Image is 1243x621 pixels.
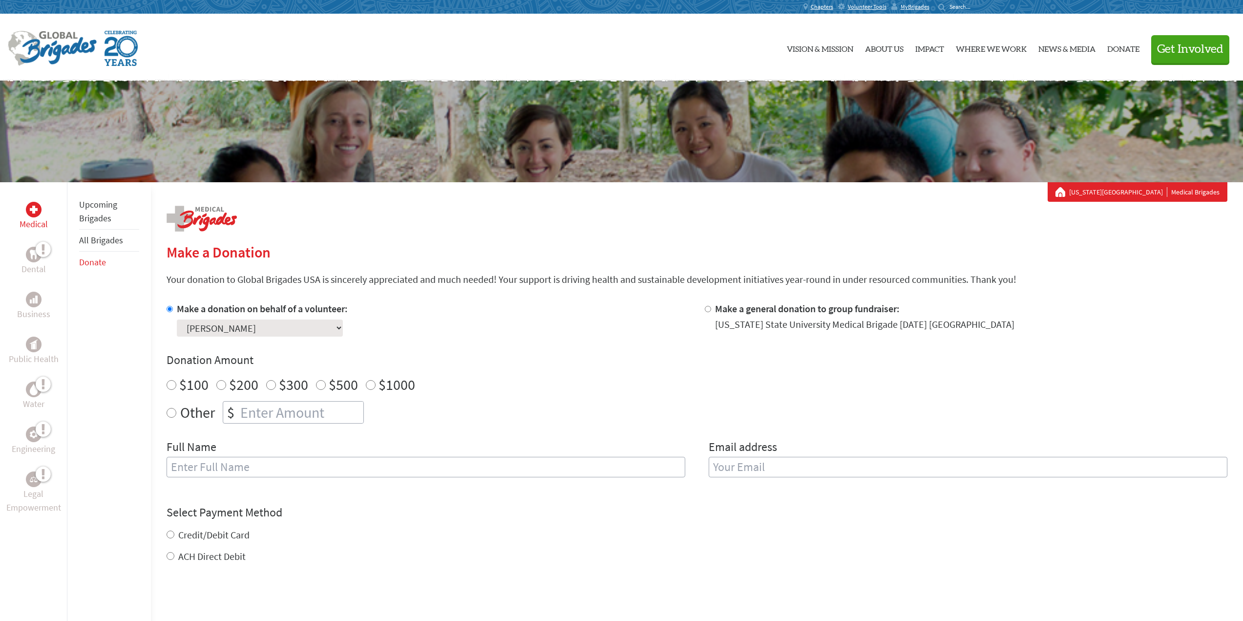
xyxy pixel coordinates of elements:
h4: Donation Amount [167,352,1227,368]
a: Upcoming Brigades [79,199,117,224]
li: All Brigades [79,230,139,252]
p: Your donation to Global Brigades USA is sincerely appreciated and much needed! Your support is dr... [167,273,1227,286]
button: Get Involved [1151,35,1229,63]
p: Business [17,307,50,321]
div: Public Health [26,337,42,352]
input: Your Email [709,457,1227,477]
label: $1000 [379,375,415,394]
a: News & Media [1038,22,1096,73]
h2: Make a Donation [167,243,1227,261]
p: Dental [21,262,46,276]
span: Volunteer Tools [848,3,886,11]
label: Make a donation on behalf of a volunteer: [177,302,348,315]
label: Email address [709,439,777,457]
div: Dental [26,247,42,262]
div: Medical Brigades [1055,187,1220,197]
img: logo-medical.png [167,206,237,232]
a: Donate [1107,22,1139,73]
div: Water [26,382,42,397]
div: $ [223,402,238,423]
img: Dental [30,250,38,259]
a: BusinessBusiness [17,292,50,321]
label: Make a general donation to group fundraiser: [715,302,900,315]
a: Impact [915,22,944,73]
img: Legal Empowerment [30,476,38,482]
img: Medical [30,206,38,214]
img: Business [30,296,38,303]
h4: Select Payment Method [167,505,1227,520]
div: Business [26,292,42,307]
label: Credit/Debit Card [178,529,250,541]
span: Chapters [811,3,833,11]
img: Water [30,384,38,395]
p: Water [23,397,44,411]
p: Medical [20,217,48,231]
iframe: reCAPTCHA [167,583,315,621]
a: Where We Work [956,22,1027,73]
div: Engineering [26,427,42,442]
a: Legal EmpowermentLegal Empowerment [2,471,65,514]
a: Public HealthPublic Health [9,337,59,366]
span: MyBrigades [901,3,929,11]
a: Vision & Mission [787,22,853,73]
img: Global Brigades Logo [8,31,97,66]
img: Engineering [30,430,38,438]
a: About Us [865,22,904,73]
label: $100 [179,375,209,394]
input: Search... [949,3,977,10]
a: Donate [79,257,106,268]
div: Legal Empowerment [26,471,42,487]
label: Other [180,401,215,424]
li: Donate [79,252,139,273]
div: Medical [26,202,42,217]
p: Engineering [12,442,55,456]
p: Public Health [9,352,59,366]
a: EngineeringEngineering [12,427,55,456]
label: $300 [279,375,308,394]
p: Legal Empowerment [2,487,65,514]
label: $200 [229,375,258,394]
a: MedicalMedical [20,202,48,231]
a: WaterWater [23,382,44,411]
label: $500 [329,375,358,394]
label: ACH Direct Debit [178,550,246,562]
img: Global Brigades Celebrating 20 Years [105,31,138,66]
div: [US_STATE] State University Medical Brigade [DATE] [GEOGRAPHIC_DATA] [715,318,1014,331]
a: All Brigades [79,235,123,246]
span: Get Involved [1157,43,1223,55]
input: Enter Full Name [167,457,685,477]
label: Full Name [167,439,216,457]
img: Public Health [30,340,38,349]
input: Enter Amount [238,402,363,423]
a: [US_STATE][GEOGRAPHIC_DATA] [1069,187,1167,197]
li: Upcoming Brigades [79,194,139,230]
a: DentalDental [21,247,46,276]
